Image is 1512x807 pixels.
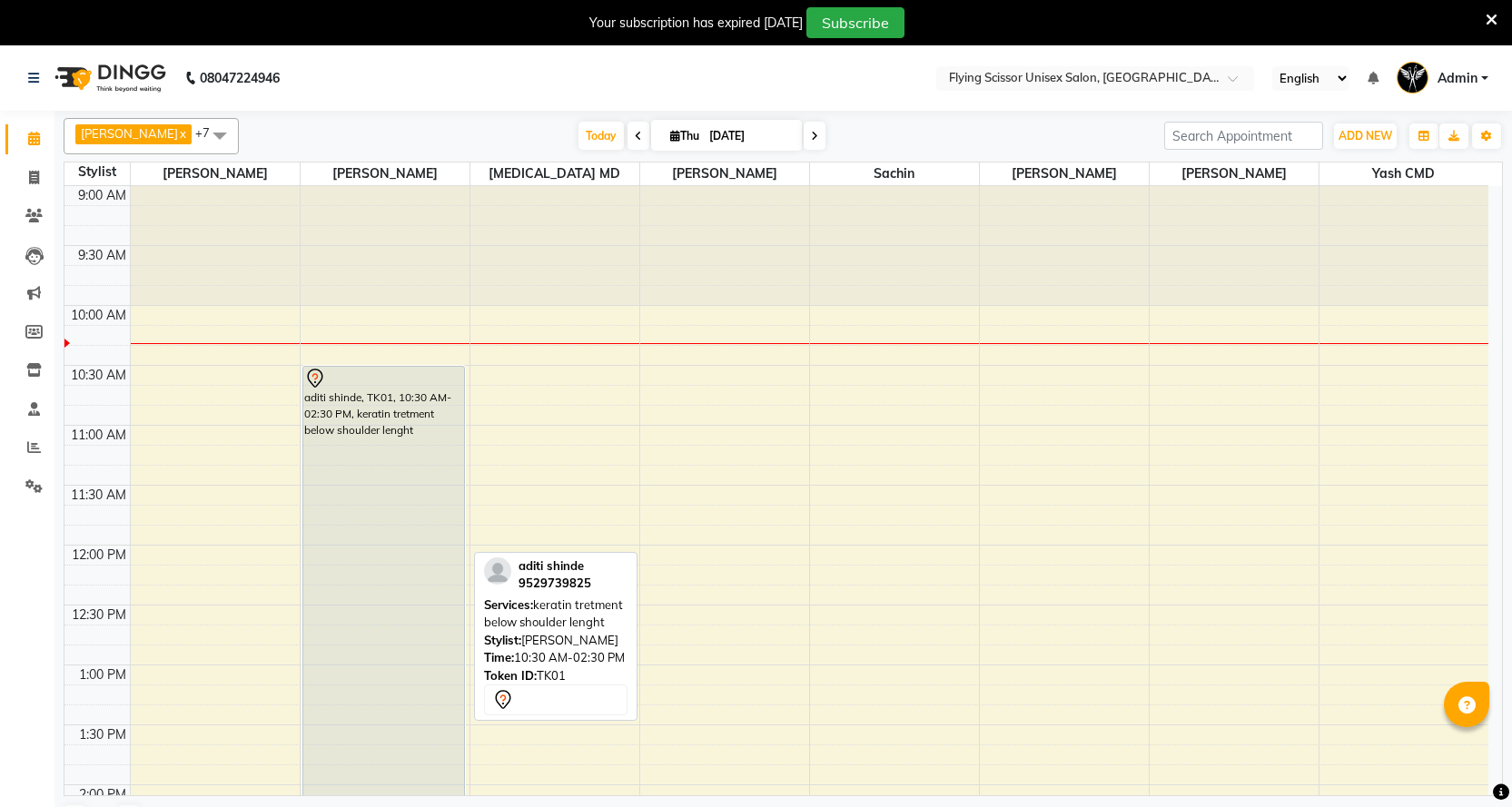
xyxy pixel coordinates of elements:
span: Stylist: [484,633,521,647]
span: Thu [666,129,704,143]
div: TK01 [484,667,628,685]
span: Services: [484,597,533,612]
a: x [178,126,186,141]
div: 11:30 AM [67,486,130,505]
div: Stylist [64,162,130,182]
input: Search Appointment [1164,122,1323,150]
div: 1:00 PM [75,665,130,684]
div: 12:00 PM [68,546,130,565]
span: [PERSON_NAME] [301,162,469,185]
span: [PERSON_NAME] [1150,162,1319,185]
div: 9:30 AM [74,246,130,265]
span: aditi shinde [519,558,584,573]
div: [PERSON_NAME] [484,632,628,650]
div: 10:30 AM [67,366,130,385]
div: 12:30 PM [68,605,130,625]
span: [PERSON_NAME] [640,162,809,185]
span: Token ID: [484,668,537,683]
img: Admin [1397,62,1428,93]
div: 10:30 AM-02:30 PM [484,649,628,667]
div: 9529739825 [519,575,591,593]
span: keratin tretment below shoulder lenght [484,597,623,630]
span: Admin [1438,69,1477,88]
button: ADD NEW [1334,123,1397,149]
div: 2:00 PM [75,785,130,804]
div: 1:30 PM [75,725,130,744]
span: Time: [484,650,514,664]
input: 2025-09-04 [704,123,795,150]
div: 11:00 AM [67,426,130,445]
div: 9:00 AM [74,186,130,205]
button: Subscribe [806,7,904,38]
span: sachin [810,162,979,185]
span: +7 [195,125,223,140]
span: Yash CMD [1319,162,1489,185]
div: 10:00 AM [67,306,130,325]
span: Today [578,122,624,150]
img: logo [46,53,171,103]
span: ADD NEW [1339,129,1392,143]
span: [PERSON_NAME] [131,162,300,185]
span: [PERSON_NAME] [81,126,178,141]
span: [PERSON_NAME] [980,162,1149,185]
b: 08047224946 [200,53,280,103]
span: [MEDICAL_DATA] MD [470,162,639,185]
img: profile [484,557,511,585]
div: Your subscription has expired [DATE] [589,14,803,33]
